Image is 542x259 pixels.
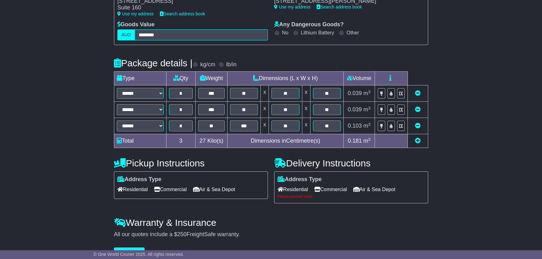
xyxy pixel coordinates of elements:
[282,30,288,36] label: No
[363,138,371,144] span: m
[226,61,237,68] label: lb/in
[348,123,362,129] span: 0.103
[195,72,228,85] td: Weight
[415,106,421,113] a: Remove this item
[353,185,396,194] span: Air & Sea Depot
[117,176,161,183] label: Address Type
[114,134,166,148] td: Total
[117,21,155,28] label: Goods Value
[154,185,187,194] span: Commercial
[363,123,371,129] span: m
[343,72,375,85] td: Volume
[415,90,421,96] a: Remove this item
[177,231,187,237] span: 250
[261,85,269,102] td: x
[166,72,196,85] td: Qty
[363,90,371,96] span: m
[314,185,347,194] span: Commercial
[114,217,428,228] h4: Warranty & Insurance
[274,4,310,9] a: Use my address
[368,137,371,142] sup: 3
[368,89,371,94] sup: 3
[261,102,269,118] td: x
[302,118,310,134] td: x
[261,118,269,134] td: x
[117,185,148,194] span: Residential
[114,231,428,238] div: All our quotes include a $ FreightSafe warranty.
[302,102,310,118] td: x
[278,194,425,199] div: Please provide value
[114,72,166,85] td: Type
[301,30,334,36] label: Lithium Battery
[200,61,215,68] label: kg/cm
[348,90,362,96] span: 0.039
[278,185,308,194] span: Residential
[363,106,371,113] span: m
[228,134,344,148] td: Dimensions in Centimetre(s)
[166,134,196,148] td: 3
[415,138,421,144] a: Add new item
[114,158,268,168] h4: Pickup Instructions
[346,30,359,36] label: Other
[368,122,371,127] sup: 3
[160,11,205,16] a: Search address book
[228,72,344,85] td: Dimensions (L x W x H)
[114,247,145,258] button: Get Quotes
[274,158,428,168] h4: Delivery Instructions
[274,21,344,28] label: Any Dangerous Goods?
[114,58,192,68] h4: Package details |
[117,4,262,11] div: Suite 160
[348,106,362,113] span: 0.039
[193,185,235,194] span: Air & Sea Depot
[199,138,206,144] span: 27
[415,123,421,129] a: Remove this item
[348,138,362,144] span: 0.181
[317,4,362,9] a: Search address book
[368,106,371,110] sup: 3
[117,29,135,40] label: AUD
[278,176,322,183] label: Address Type
[195,134,228,148] td: Kilo(s)
[302,85,310,102] td: x
[117,11,154,16] a: Use my address
[94,252,184,257] span: © One World Courier 2025. All rights reserved.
